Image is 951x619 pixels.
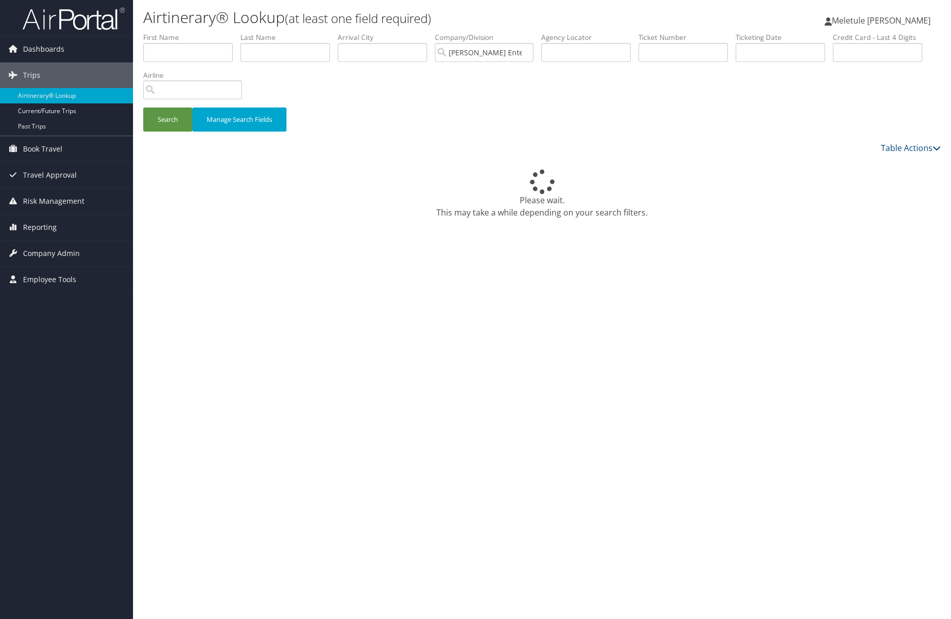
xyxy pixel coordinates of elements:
[23,36,64,62] span: Dashboards
[143,7,675,28] h1: Airtinerary® Lookup
[23,188,84,214] span: Risk Management
[23,215,57,240] span: Reporting
[881,142,941,154] a: Table Actions
[143,169,941,219] div: Please wait. This may take a while depending on your search filters.
[638,32,736,42] label: Ticket Number
[143,70,250,80] label: Airline
[23,136,62,162] span: Book Travel
[832,15,931,26] span: Meletule [PERSON_NAME]
[23,241,80,266] span: Company Admin
[435,32,541,42] label: Company/Division
[23,162,77,188] span: Travel Approval
[541,32,638,42] label: Agency Locator
[192,108,286,132] button: Manage Search Fields
[23,7,125,31] img: airportal-logo.png
[833,32,930,42] label: Credit Card - Last 4 Digits
[240,32,338,42] label: Last Name
[338,32,435,42] label: Arrival City
[285,10,431,27] small: (at least one field required)
[825,5,941,36] a: Meletule [PERSON_NAME]
[23,62,40,88] span: Trips
[143,32,240,42] label: First Name
[143,108,192,132] button: Search
[736,32,833,42] label: Ticketing Date
[23,267,76,292] span: Employee Tools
